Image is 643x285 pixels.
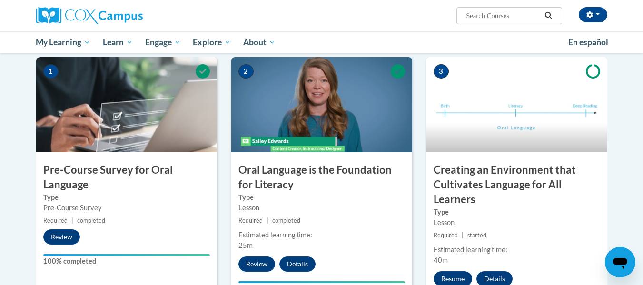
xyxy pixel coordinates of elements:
[43,64,59,79] span: 1
[238,281,405,283] div: Your progress
[139,31,187,53] a: Engage
[238,192,405,203] label: Type
[426,163,607,206] h3: Creating an Environment that Cultivates Language for All Learners
[579,7,607,22] button: Account Settings
[145,37,181,48] span: Engage
[462,232,464,239] span: |
[434,217,600,228] div: Lesson
[434,256,448,264] span: 40m
[43,254,210,256] div: Your progress
[562,32,614,52] a: En español
[36,37,90,48] span: My Learning
[541,10,555,21] button: Search
[231,163,412,192] h3: Oral Language is the Foundation for Literacy
[36,7,217,24] a: Cox Campus
[36,163,217,192] h3: Pre-Course Survey for Oral Language
[237,31,282,53] a: About
[77,217,105,224] span: completed
[434,64,449,79] span: 3
[36,57,217,152] img: Course Image
[238,217,263,224] span: Required
[434,207,600,217] label: Type
[238,230,405,240] div: Estimated learning time:
[43,229,80,245] button: Review
[238,64,254,79] span: 2
[30,31,97,53] a: My Learning
[193,37,231,48] span: Explore
[43,217,68,224] span: Required
[71,217,73,224] span: |
[231,57,412,152] img: Course Image
[434,245,600,255] div: Estimated learning time:
[568,37,608,47] span: En español
[605,247,635,277] iframe: Button to launch messaging window
[426,57,607,152] img: Course Image
[36,7,143,24] img: Cox Campus
[238,203,405,213] div: Lesson
[243,37,276,48] span: About
[272,217,300,224] span: completed
[43,192,210,203] label: Type
[22,31,622,53] div: Main menu
[434,232,458,239] span: Required
[43,203,210,213] div: Pre-Course Survey
[279,256,316,272] button: Details
[465,10,541,21] input: Search Courses
[43,256,210,266] label: 100% completed
[187,31,237,53] a: Explore
[103,37,133,48] span: Learn
[238,256,275,272] button: Review
[238,241,253,249] span: 25m
[467,232,486,239] span: started
[267,217,268,224] span: |
[97,31,139,53] a: Learn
